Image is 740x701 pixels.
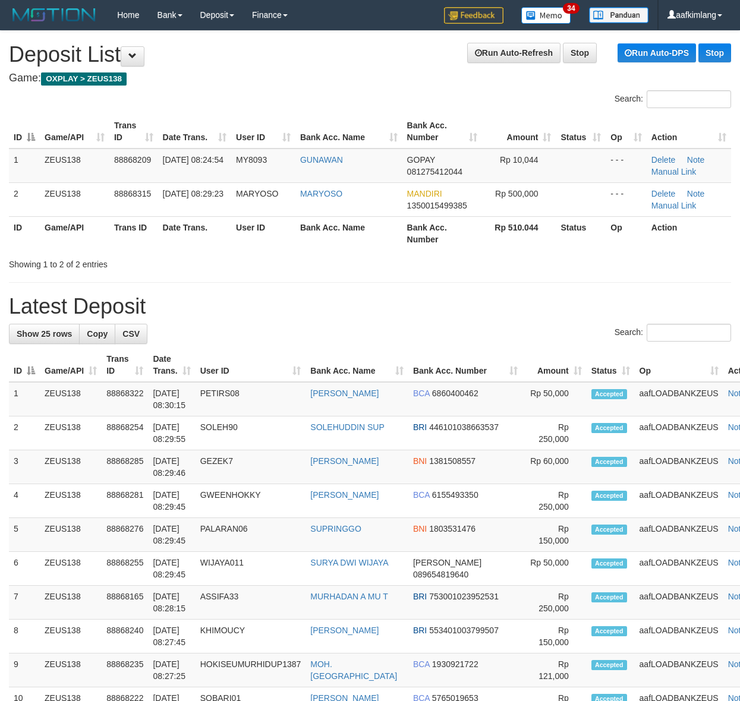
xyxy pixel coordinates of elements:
[413,422,427,432] span: BRI
[40,382,102,416] td: ZEUS138
[615,324,731,342] label: Search:
[408,348,522,382] th: Bank Acc. Number: activate to sort column ascending
[606,216,647,250] th: Op
[196,620,306,653] td: KHIMOUCY
[432,659,478,669] span: Copy 1930921722 to clipboard
[114,189,151,198] span: 88868315
[482,115,556,149] th: Amount: activate to sort column ascending
[148,586,195,620] td: [DATE] 08:28:15
[40,348,102,382] th: Game/API: activate to sort column ascending
[236,189,278,198] span: MARYOSO
[9,382,40,416] td: 1
[9,149,40,183] td: 1
[102,348,148,382] th: Trans ID: activate to sort column ascending
[9,6,99,24] img: MOTION_logo.png
[429,626,499,635] span: Copy 553401003799507 to clipboard
[432,389,478,398] span: Copy 6860400462 to clipboard
[115,324,147,344] a: CSV
[102,586,148,620] td: 88868165
[102,484,148,518] td: 88868281
[413,570,468,579] span: Copy 089654819640 to clipboard
[635,416,723,450] td: aafLOADBANKZEUS
[102,620,148,653] td: 88868240
[651,201,697,210] a: Manual Link
[698,43,731,62] a: Stop
[9,484,40,518] td: 4
[310,524,361,533] a: SUPRINGGO
[522,552,587,586] td: Rp 50,000
[522,348,587,382] th: Amount: activate to sort column ascending
[310,558,388,567] a: SURYA DWI WIJAYA
[556,216,606,250] th: Status
[407,155,435,165] span: GOPAY
[606,149,647,183] td: - - -
[148,348,195,382] th: Date Trans.: activate to sort column ascending
[295,115,402,149] th: Bank Acc. Name: activate to sort column ascending
[482,216,556,250] th: Rp 510.044
[41,72,127,86] span: OXPLAY > ZEUS138
[413,490,430,500] span: BCA
[148,416,195,450] td: [DATE] 08:29:55
[429,592,499,601] span: Copy 753001023952531 to clipboard
[102,518,148,552] td: 88868276
[102,382,148,416] td: 88868322
[500,155,539,165] span: Rp 10,044
[635,552,723,586] td: aafLOADBANKZEUS
[635,484,723,518] td: aafLOADBANKZEUS
[9,620,40,653] td: 8
[635,653,723,687] td: aafLOADBANKZEUS
[122,329,140,339] span: CSV
[196,653,306,687] td: HOKISEUMURHIDUP1387
[522,653,587,687] td: Rp 121,000
[310,659,397,681] a: MOH. [GEOGRAPHIC_DATA]
[402,216,482,250] th: Bank Acc. Number
[102,416,148,450] td: 88868254
[40,653,102,687] td: ZEUS138
[40,416,102,450] td: ZEUS138
[102,450,148,484] td: 88868285
[615,90,731,108] label: Search:
[651,167,697,176] a: Manual Link
[522,620,587,653] td: Rp 150,000
[591,558,627,569] span: Accepted
[9,518,40,552] td: 5
[40,484,102,518] td: ZEUS138
[522,450,587,484] td: Rp 60,000
[9,43,731,67] h1: Deposit List
[196,382,306,416] td: PETIRS08
[591,660,627,670] span: Accepted
[236,155,267,165] span: MY8093
[467,43,560,63] a: Run Auto-Refresh
[40,586,102,620] td: ZEUS138
[429,524,476,533] span: Copy 1803531476 to clipboard
[407,189,442,198] span: MANDIRI
[413,524,427,533] span: BNI
[9,324,80,344] a: Show 25 rows
[556,115,606,149] th: Status: activate to sort column ascending
[40,450,102,484] td: ZEUS138
[563,3,579,14] span: 34
[522,416,587,450] td: Rp 250,000
[148,382,195,416] td: [DATE] 08:30:15
[635,348,723,382] th: Op: activate to sort column ascending
[40,149,109,183] td: ZEUS138
[413,389,430,398] span: BCA
[429,422,499,432] span: Copy 446101038663537 to clipboard
[148,484,195,518] td: [DATE] 08:29:45
[40,182,109,216] td: ZEUS138
[651,155,675,165] a: Delete
[310,422,384,432] a: SOLEHUDDIN SUP
[587,348,635,382] th: Status: activate to sort column ascending
[148,518,195,552] td: [DATE] 08:29:45
[635,620,723,653] td: aafLOADBANKZEUS
[647,115,731,149] th: Action: activate to sort column ascending
[647,324,731,342] input: Search:
[196,552,306,586] td: WIJAYA011
[591,457,627,467] span: Accepted
[306,348,408,382] th: Bank Acc. Name: activate to sort column ascending
[589,7,648,23] img: panduan.png
[635,382,723,416] td: aafLOADBANKZEUS
[109,115,158,149] th: Trans ID: activate to sort column ascending
[163,155,223,165] span: [DATE] 08:24:54
[647,90,731,108] input: Search:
